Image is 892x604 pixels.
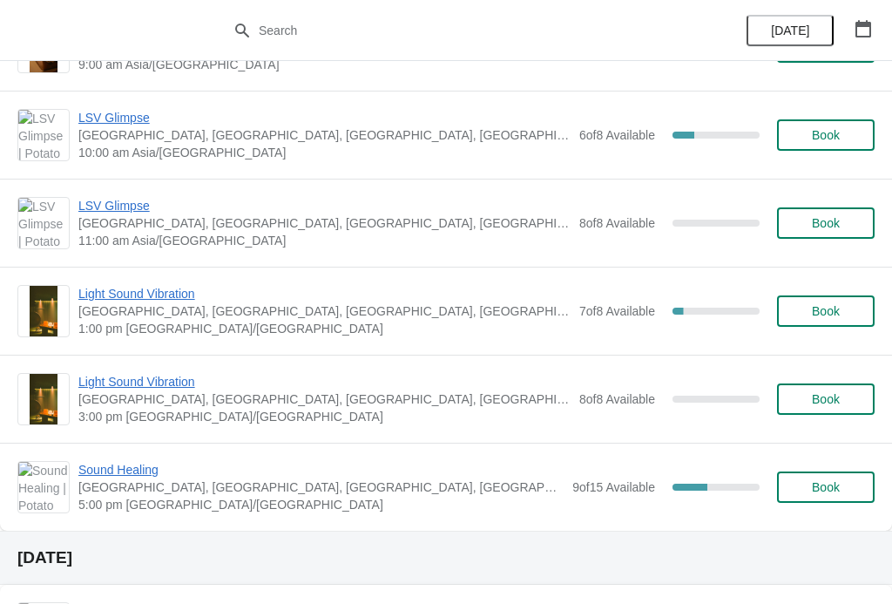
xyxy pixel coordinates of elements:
[30,286,58,336] img: Light Sound Vibration | Potato Head Suites & Studios, Jalan Petitenget, Seminyak, Badung Regency,...
[78,285,571,302] span: Light Sound Vibration
[812,480,840,494] span: Book
[78,373,571,390] span: Light Sound Vibration
[78,197,571,214] span: LSV Glimpse
[579,304,655,318] span: 7 of 8 Available
[18,462,69,512] img: Sound Healing | Potato Head Suites & Studios, Jalan Petitenget, Seminyak, Badung Regency, Bali, I...
[17,549,875,567] h2: [DATE]
[18,198,69,248] img: LSV Glimpse | Potato Head Suites & Studios, Jalan Petitenget, Seminyak, Badung Regency, Bali, Ind...
[258,15,669,46] input: Search
[78,390,571,408] span: [GEOGRAPHIC_DATA], [GEOGRAPHIC_DATA], [GEOGRAPHIC_DATA], [GEOGRAPHIC_DATA], [GEOGRAPHIC_DATA]
[18,110,69,160] img: LSV Glimpse | Potato Head Suites & Studios, Jalan Petitenget, Seminyak, Badung Regency, Bali, Ind...
[78,126,571,144] span: [GEOGRAPHIC_DATA], [GEOGRAPHIC_DATA], [GEOGRAPHIC_DATA], [GEOGRAPHIC_DATA], [GEOGRAPHIC_DATA]
[771,24,809,37] span: [DATE]
[777,472,875,503] button: Book
[777,207,875,239] button: Book
[78,56,557,73] span: 9:00 am Asia/[GEOGRAPHIC_DATA]
[78,214,571,232] span: [GEOGRAPHIC_DATA], [GEOGRAPHIC_DATA], [GEOGRAPHIC_DATA], [GEOGRAPHIC_DATA], [GEOGRAPHIC_DATA]
[579,392,655,406] span: 8 of 8 Available
[572,480,655,494] span: 9 of 15 Available
[78,408,571,425] span: 3:00 pm [GEOGRAPHIC_DATA]/[GEOGRAPHIC_DATA]
[78,109,571,126] span: LSV Glimpse
[78,302,571,320] span: [GEOGRAPHIC_DATA], [GEOGRAPHIC_DATA], [GEOGRAPHIC_DATA], [GEOGRAPHIC_DATA], [GEOGRAPHIC_DATA]
[78,144,571,161] span: 10:00 am Asia/[GEOGRAPHIC_DATA]
[777,295,875,327] button: Book
[78,496,564,513] span: 5:00 pm [GEOGRAPHIC_DATA]/[GEOGRAPHIC_DATA]
[747,15,834,46] button: [DATE]
[812,128,840,142] span: Book
[30,374,58,424] img: Light Sound Vibration | Potato Head Suites & Studios, Jalan Petitenget, Seminyak, Badung Regency,...
[78,461,564,478] span: Sound Healing
[78,478,564,496] span: [GEOGRAPHIC_DATA], [GEOGRAPHIC_DATA], [GEOGRAPHIC_DATA], [GEOGRAPHIC_DATA], [GEOGRAPHIC_DATA]
[777,383,875,415] button: Book
[579,216,655,230] span: 8 of 8 Available
[777,119,875,151] button: Book
[812,216,840,230] span: Book
[78,320,571,337] span: 1:00 pm [GEOGRAPHIC_DATA]/[GEOGRAPHIC_DATA]
[579,128,655,142] span: 6 of 8 Available
[78,232,571,249] span: 11:00 am Asia/[GEOGRAPHIC_DATA]
[812,304,840,318] span: Book
[812,392,840,406] span: Book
